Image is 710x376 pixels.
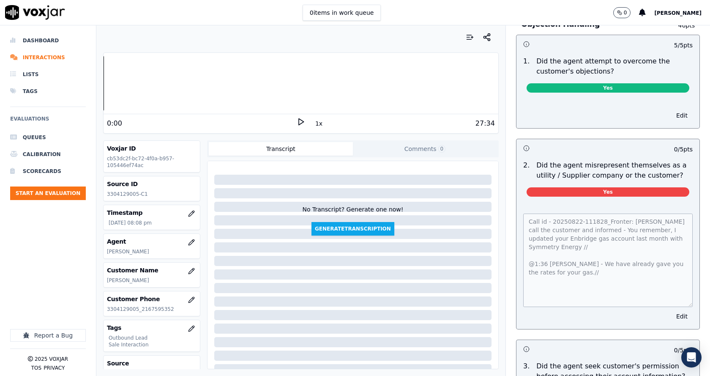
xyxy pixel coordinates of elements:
[10,32,86,49] a: Dashboard
[107,191,197,198] p: 3304129005-C1
[613,7,639,18] button: 0
[527,187,689,197] span: Yes
[10,114,86,129] h6: Evaluations
[209,142,353,156] button: Transcript
[527,83,689,93] span: Yes
[654,10,702,16] span: [PERSON_NAME]
[671,310,693,322] button: Edit
[10,329,86,342] button: Report a Bug
[666,21,695,30] p: 46 pts
[10,146,86,163] a: Calibration
[475,118,495,129] div: 27:34
[35,356,68,362] p: 2025 Voxjar
[109,220,197,226] p: [DATE] 08:08 pm
[613,7,631,18] button: 0
[654,8,710,18] button: [PERSON_NAME]
[681,347,702,368] div: Open Intercom Messenger
[624,9,627,16] p: 0
[10,187,86,200] button: Start an Evaluation
[107,209,197,217] h3: Timestamp
[520,56,533,77] p: 1 .
[10,129,86,146] a: Queues
[109,335,197,341] p: Outbound Lead
[5,5,65,20] img: voxjar logo
[107,277,197,284] p: [PERSON_NAME]
[536,160,693,181] p: Did the agent misrepresent themselves as a utility / Supplier company or the customer?
[302,205,403,222] div: No Transcript? Generate one now!
[44,365,65,371] button: Privacy
[107,237,197,246] h3: Agent
[107,144,197,153] h3: Voxjar ID
[107,266,197,274] h3: Customer Name
[10,163,86,180] a: Scorecards
[31,365,41,371] button: TOS
[107,295,197,303] h3: Customer Phone
[107,324,197,332] h3: Tags
[353,142,497,156] button: Comments
[107,248,197,255] p: [PERSON_NAME]
[536,56,693,77] p: Did the agent attempt to overcome the customer's objections?
[107,306,197,313] p: 3304129005_2167595352
[314,118,324,129] button: 1x
[674,346,693,354] p: 0 / 5 pts
[107,155,197,169] p: cb53dc2f-bc72-4f0a-b957-105446ef74ac
[674,41,693,49] p: 5 / 5 pts
[107,180,197,188] h3: Source ID
[107,118,122,129] div: 0:00
[520,160,533,181] p: 2 .
[10,49,86,66] a: Interactions
[10,83,86,100] a: Tags
[107,359,197,368] h3: Source
[671,110,693,121] button: Edit
[109,341,197,348] p: Sale Interaction
[303,5,381,21] button: 0items in work queue
[10,66,86,83] a: Lists
[438,145,446,153] span: 0
[674,145,693,154] p: 0 / 5 pts
[311,222,394,236] button: GenerateTranscription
